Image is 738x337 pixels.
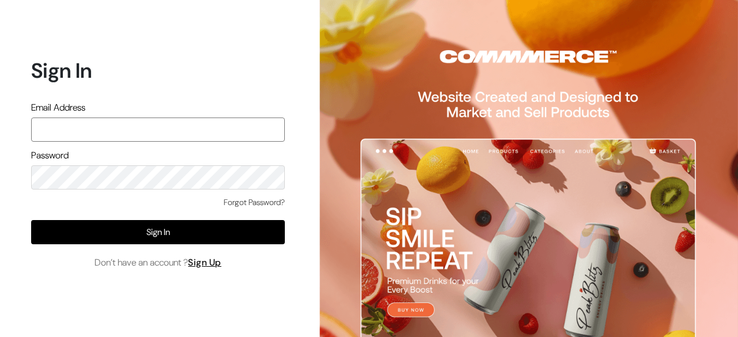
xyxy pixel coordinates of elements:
a: Forgot Password? [224,196,285,209]
label: Password [31,149,69,162]
span: Don’t have an account ? [95,256,221,270]
a: Sign Up [188,256,221,268]
label: Email Address [31,101,85,115]
h1: Sign In [31,58,285,83]
button: Sign In [31,220,285,244]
